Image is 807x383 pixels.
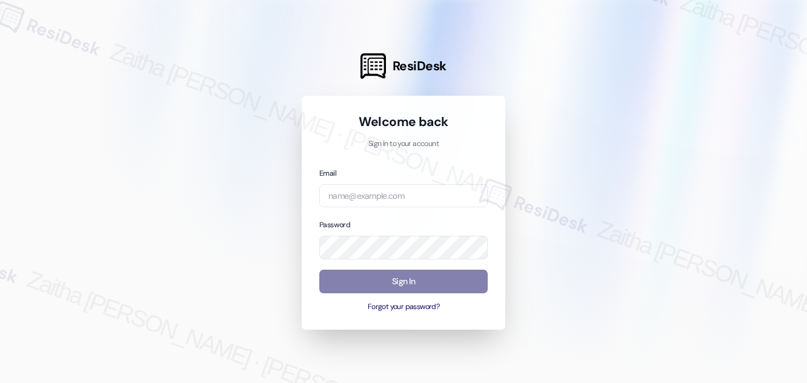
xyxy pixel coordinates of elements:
[319,184,488,208] input: name@example.com
[319,113,488,130] h1: Welcome back
[319,168,336,178] label: Email
[319,302,488,313] button: Forgot your password?
[319,139,488,150] p: Sign in to your account
[393,58,447,75] span: ResiDesk
[319,270,488,293] button: Sign In
[360,53,386,79] img: ResiDesk Logo
[319,220,350,230] label: Password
